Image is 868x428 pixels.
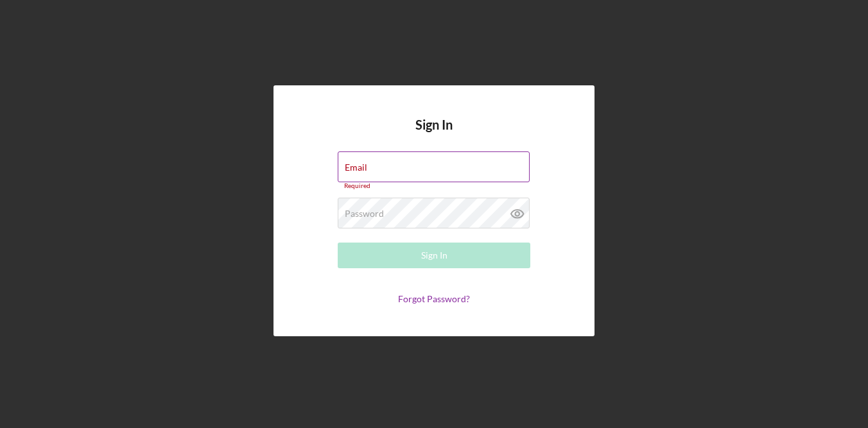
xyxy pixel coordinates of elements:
[421,243,447,268] div: Sign In
[338,243,530,268] button: Sign In
[338,182,530,190] div: Required
[345,162,367,173] label: Email
[345,209,384,219] label: Password
[398,293,470,304] a: Forgot Password?
[415,117,453,151] h4: Sign In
